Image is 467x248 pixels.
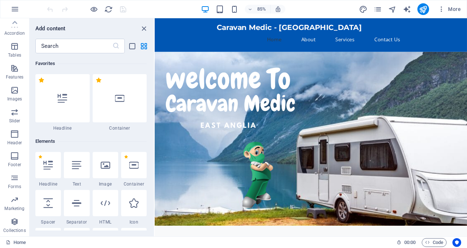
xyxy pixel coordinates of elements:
[9,118,20,124] p: Slider
[374,5,382,14] i: Pages (Ctrl+Alt+S)
[435,3,464,15] button: More
[93,190,118,225] div: HTML
[425,238,443,247] span: Code
[6,238,26,247] a: Click to cancel selection. Double-click to open Pages
[359,5,368,14] button: design
[64,181,89,187] span: Text
[403,5,411,14] i: AI Writer
[35,181,61,187] span: Headline
[139,24,148,33] button: close panel
[404,238,416,247] span: 00 00
[419,5,427,14] i: Publish
[64,190,89,225] div: Separator
[397,238,416,247] h6: Session time
[4,30,25,36] p: Accordion
[64,152,89,187] div: Text
[35,24,66,33] h6: Add content
[35,190,61,225] div: Spacer
[35,137,147,146] h6: Elements
[96,77,102,83] span: Remove from favorites
[256,5,267,14] h6: 85%
[104,5,113,14] button: reload
[35,39,112,53] input: Search
[121,181,147,187] span: Container
[64,219,89,225] span: Separator
[7,96,22,102] p: Images
[124,155,128,159] span: Remove from favorites
[121,190,147,225] div: Icon
[93,219,118,225] span: HTML
[35,219,61,225] span: Spacer
[128,42,136,50] button: list-view
[93,152,118,187] div: Image
[438,5,461,13] span: More
[403,5,412,14] button: text_generator
[35,152,61,187] div: Headline
[93,125,147,131] span: Container
[35,125,90,131] span: Headline
[38,155,42,159] span: Remove from favorites
[38,77,45,83] span: Remove from favorites
[388,5,397,14] i: Navigator
[409,240,410,245] span: :
[121,219,147,225] span: Icon
[121,152,147,187] div: Container
[7,140,22,146] p: Header
[8,162,21,168] p: Footer
[359,5,367,14] i: Design (Ctrl+Alt+Y)
[93,181,118,187] span: Image
[35,74,90,131] div: Headline
[4,206,24,211] p: Marketing
[245,5,271,14] button: 85%
[35,59,147,68] h6: Favorites
[139,42,148,50] button: grid-view
[8,184,21,190] p: Forms
[388,5,397,14] button: navigator
[374,5,382,14] button: pages
[6,74,23,80] p: Features
[422,238,447,247] button: Code
[93,74,147,131] div: Container
[452,238,461,247] button: Usercentrics
[417,3,429,15] button: publish
[8,52,21,58] p: Tables
[104,5,113,14] i: Reload page
[3,228,26,233] p: Collections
